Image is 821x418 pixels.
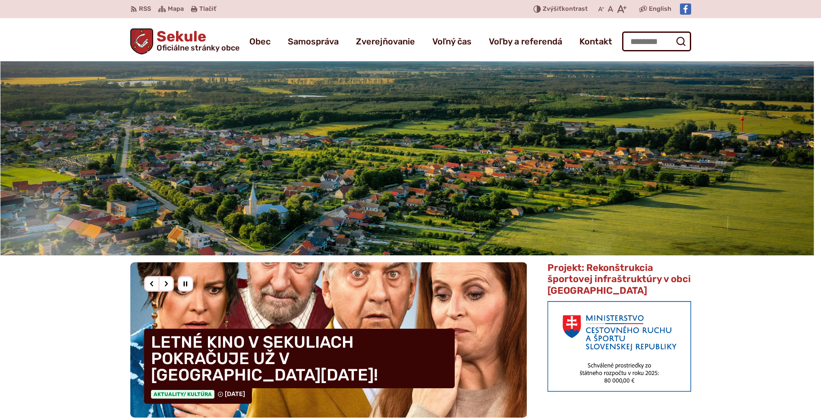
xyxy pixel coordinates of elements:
[130,28,154,54] img: Prejsť na domovskú stránku
[144,329,455,388] h4: LETNÉ KINO V SEKULIACH POKRAČUJE UŽ V [GEOGRAPHIC_DATA][DATE]!
[199,6,216,13] span: Tlačiť
[432,29,472,53] a: Voľný čas
[680,3,691,15] img: Prejsť na Facebook stránku
[168,4,184,14] span: Mapa
[543,6,588,13] span: kontrast
[139,4,151,14] span: RSS
[151,390,214,399] span: Aktuality
[647,4,673,14] a: English
[288,29,339,53] a: Samospráva
[547,301,691,392] img: min-cras.png
[356,29,415,53] a: Zverejňovanie
[579,29,612,53] a: Kontakt
[158,276,174,292] div: Nasledujúci slajd
[130,28,240,54] a: Logo Sekule, prejsť na domovskú stránku.
[178,276,193,292] div: Pozastaviť pohyb slajdera
[183,391,212,397] span: / Kultúra
[649,4,671,14] span: English
[144,276,160,292] div: Predošlý slajd
[153,29,239,52] h1: Sekule
[130,262,527,418] div: 2 / 8
[225,390,245,398] span: [DATE]
[543,5,562,13] span: Zvýšiť
[489,29,562,53] a: Voľby a referendá
[547,262,691,296] span: Projekt: Rekonštrukcia športovej infraštruktúry v obci [GEOGRAPHIC_DATA]
[249,29,271,53] a: Obec
[130,262,527,418] a: LETNÉ KINO V SEKULIACH POKRAČUJE UŽ V [GEOGRAPHIC_DATA][DATE]! Aktuality/ Kultúra [DATE]
[157,44,239,52] span: Oficiálne stránky obce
